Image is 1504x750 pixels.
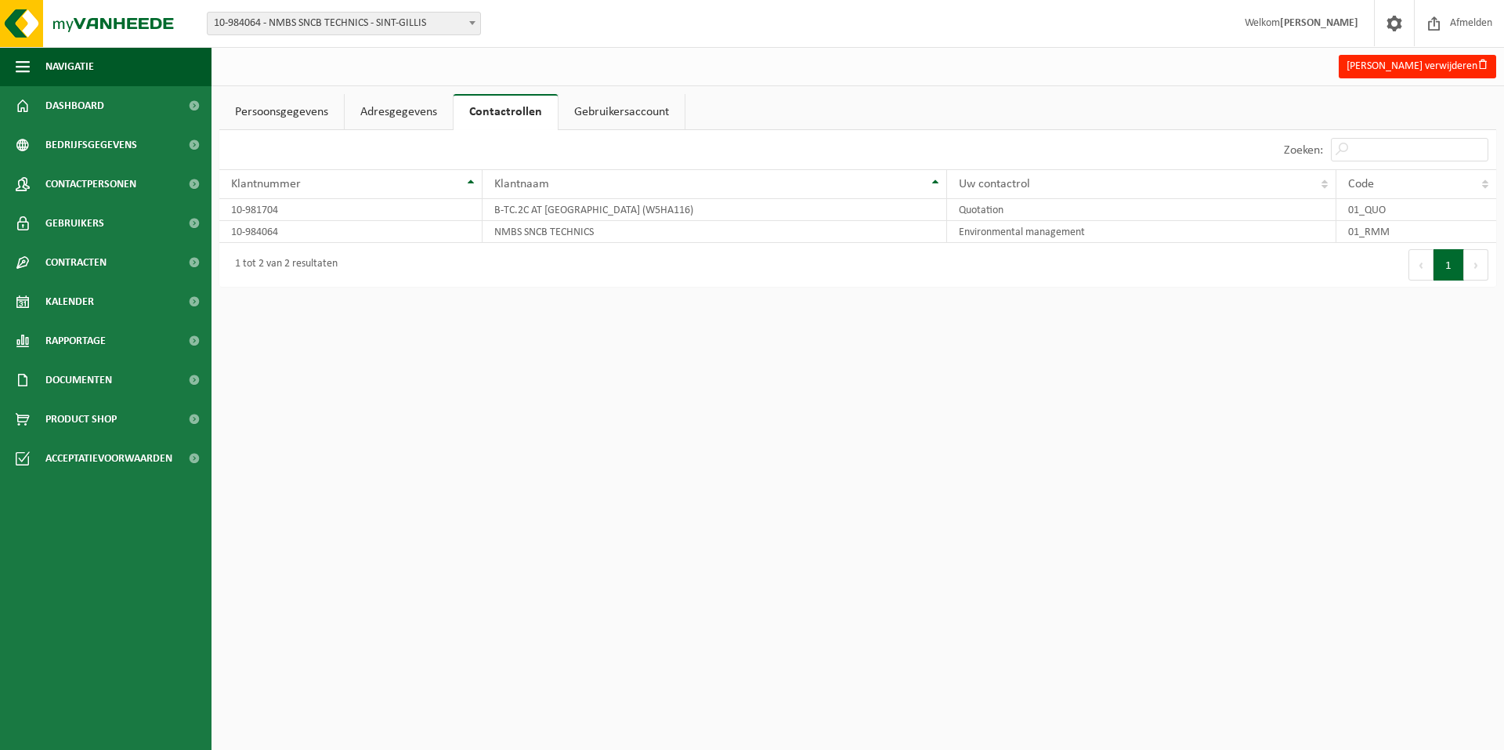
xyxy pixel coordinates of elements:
span: 10-984064 - NMBS SNCB TECHNICS - SINT-GILLIS [208,13,480,34]
td: 01_RMM [1336,221,1496,243]
span: Rapportage [45,321,106,361]
a: Adresgegevens [345,94,453,130]
span: Contactpersonen [45,165,136,204]
span: Klantnummer [231,178,301,190]
td: Quotation [947,199,1336,221]
td: NMBS SNCB TECHNICS [483,221,947,243]
div: 1 tot 2 van 2 resultaten [227,251,338,279]
strong: [PERSON_NAME] [1280,17,1358,29]
span: Contracten [45,243,107,282]
span: Code [1348,178,1374,190]
span: Klantnaam [494,178,549,190]
td: B-TC.2C AT [GEOGRAPHIC_DATA] (W5HA116) [483,199,947,221]
td: 01_QUO [1336,199,1496,221]
td: 10-981704 [219,199,483,221]
a: Contactrollen [454,94,558,130]
button: [PERSON_NAME] verwijderen [1339,55,1496,78]
button: Next [1464,249,1488,281]
a: Gebruikersaccount [559,94,685,130]
span: Product Shop [45,400,117,439]
span: Gebruikers [45,204,104,243]
span: Documenten [45,361,112,400]
td: Environmental management [947,221,1336,243]
button: 1 [1433,249,1464,281]
span: Dashboard [45,86,104,125]
span: Uw contactrol [959,178,1030,190]
span: Acceptatievoorwaarden [45,439,172,478]
span: Kalender [45,282,94,321]
label: Zoeken: [1284,144,1323,157]
span: Bedrijfsgegevens [45,125,137,165]
span: Navigatie [45,47,94,86]
td: 10-984064 [219,221,483,243]
button: Previous [1408,249,1433,281]
span: 10-984064 - NMBS SNCB TECHNICS - SINT-GILLIS [207,12,481,35]
a: Persoonsgegevens [219,94,344,130]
